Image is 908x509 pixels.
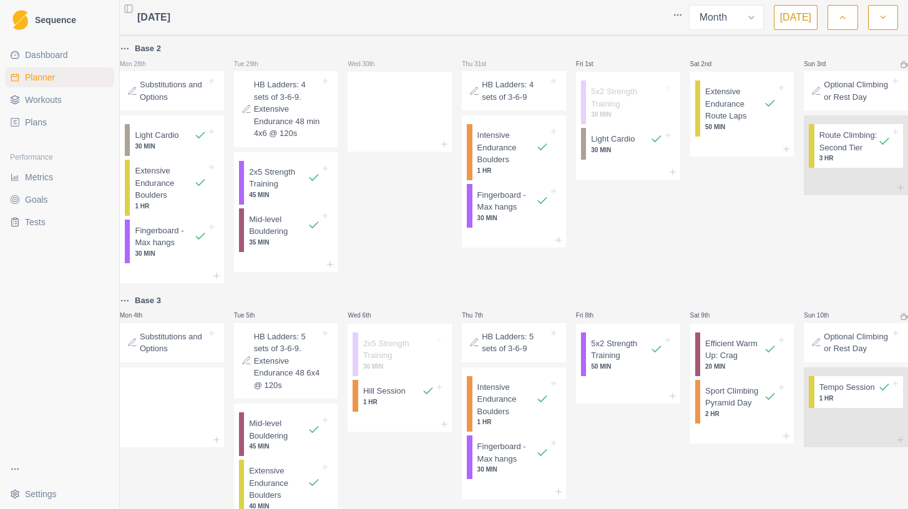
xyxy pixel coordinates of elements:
[249,442,320,451] p: 45 MIN
[249,238,320,247] p: 35 MIN
[695,380,789,424] div: Sport Climbing Pyramid Day2 HR
[135,294,161,307] p: Base 3
[591,110,662,119] p: 30 MIN
[25,49,68,61] span: Dashboard
[482,331,549,355] p: HB Ladders: 5 sets of 3-6-9
[705,337,764,362] p: Efficient Warm Up: Crag
[135,129,178,142] p: Light Cardio
[5,190,114,210] a: Goals
[249,465,308,502] p: Extensive Endurance Boulders
[804,311,841,320] p: Sun 10th
[482,79,549,103] p: HB Ladders: 4 sets of 3-6-9
[591,337,650,362] p: 5x2 Strength Training
[695,80,789,137] div: Extensive Endurance Route Laps50 MIN
[591,362,662,371] p: 50 MIN
[462,71,566,110] div: HB Ladders: 4 sets of 3-6-9
[809,124,903,168] div: Route Climbing: Second Tier3 HR
[690,311,728,320] p: Sat 9th
[120,59,157,69] p: Mon 28th
[462,323,566,362] div: HB Ladders: 5 sets of 3-6-9
[125,124,219,156] div: Light Cardio30 MIN
[591,85,662,110] p: 5x2 Strength Training
[705,122,776,132] p: 50 MIN
[467,124,561,180] div: Intensive Endurance Boulders1 HR
[353,332,447,376] div: 2x5 Strength Training30 MIN
[705,409,776,419] p: 2 HR
[804,59,841,69] p: Sun 3rd
[477,166,549,175] p: 1 HR
[705,85,764,122] p: Extensive Endurance Route Laps
[5,45,114,65] a: Dashboard
[35,16,76,24] span: Sequence
[477,465,549,474] p: 30 MIN
[5,147,114,167] div: Performance
[804,71,908,110] div: Optional Climbing or Rest Day
[125,160,219,216] div: Extensive Endurance Boulders1 HR
[591,133,635,145] p: Light Cardio
[125,220,219,263] div: Fingerboard - Max hangs30 MIN
[5,212,114,232] a: Tests
[249,213,308,238] p: Mid-level Bouldering
[135,201,206,211] p: 1 HR
[477,213,549,223] p: 30 MIN
[25,193,48,206] span: Goals
[363,362,434,371] p: 30 MIN
[135,225,193,249] p: Fingerboard - Max hangs
[819,129,878,153] p: Route Climbing: Second Tier
[363,337,434,362] p: 2x5 Strength Training
[462,59,499,69] p: Thu 31st
[5,167,114,187] a: Metrics
[576,59,613,69] p: Fri 1st
[363,397,434,407] p: 1 HR
[25,171,53,183] span: Metrics
[254,331,321,392] p: HB Ladders: 5 sets of 3-6-9. Extensive Endurance 48 6x4 @ 120s
[234,71,338,147] div: HB Ladders: 4 sets of 3-6-9. Extensive Endurance 48 min 4x6 @ 120s
[462,311,499,320] p: Thu 7th
[249,166,308,190] p: 2x5 Strength Training
[135,142,206,151] p: 30 MIN
[695,332,789,376] div: Efficient Warm Up: Crag20 MIN
[477,189,536,213] p: Fingerboard - Max hangs
[576,311,613,320] p: Fri 8th
[363,385,406,397] p: Hill Session
[5,90,114,110] a: Workouts
[819,394,891,403] p: 1 HR
[239,161,333,205] div: 2x5 Strength Training45 MIN
[120,311,157,320] p: Mon 4th
[591,145,662,155] p: 30 MIN
[254,79,321,140] p: HB Ladders: 4 sets of 3-6-9. Extensive Endurance 48 min 4x6 @ 120s
[5,5,114,35] a: LogoSequence
[12,10,28,31] img: Logo
[348,311,385,320] p: Wed 6th
[467,184,561,228] div: Fingerboard - Max hangs30 MIN
[249,190,320,200] p: 45 MIN
[135,249,206,258] p: 30 MIN
[239,412,333,456] div: Mid-level Bouldering45 MIN
[5,67,114,87] a: Planner
[239,208,333,252] div: Mid-level Bouldering35 MIN
[477,381,536,418] p: Intensive Endurance Boulders
[249,417,308,442] p: Mid-level Bouldering
[120,323,224,362] div: Substitutions and Options
[477,129,536,166] p: Intensive Endurance Boulders
[690,59,728,69] p: Sat 2nd
[581,128,675,160] div: Light Cardio30 MIN
[348,59,385,69] p: Wed 30th
[809,376,903,408] div: Tempo Session1 HR
[140,79,207,103] p: Substitutions and Options
[467,376,561,432] div: Intensive Endurance Boulders1 HR
[137,10,170,25] span: [DATE]
[25,71,55,84] span: Planner
[477,440,536,465] p: Fingerboard - Max hangs
[581,332,675,376] div: 5x2 Strength Training50 MIN
[25,116,47,128] span: Plans
[5,484,114,504] button: Settings
[140,331,207,355] p: Substitutions and Options
[819,381,875,394] p: Tempo Session
[135,165,193,201] p: Extensive Endurance Boulders
[234,323,338,399] div: HB Ladders: 5 sets of 3-6-9. Extensive Endurance 48 6x4 @ 120s
[824,79,891,103] p: Optional Climbing or Rest Day
[581,80,675,124] div: 5x2 Strength Training30 MIN
[467,435,561,479] div: Fingerboard - Max hangs30 MIN
[353,380,447,412] div: Hill Session1 HR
